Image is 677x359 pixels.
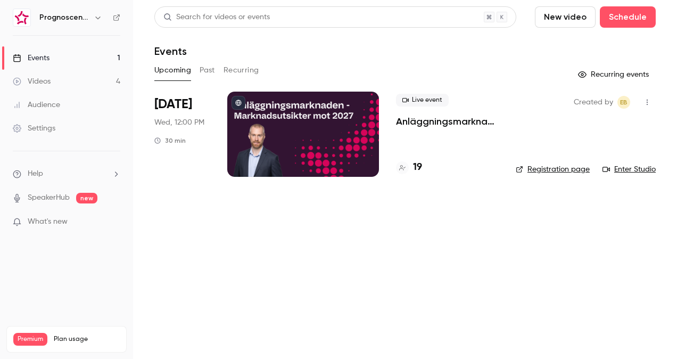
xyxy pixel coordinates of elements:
a: 19 [396,160,422,175]
h6: Prognoscentret | Powered by Hubexo [39,12,89,23]
button: Schedule [600,6,656,28]
li: help-dropdown-opener [13,168,120,179]
a: Anläggningsmarknaden: Marknadsutsikter mot 2027 [396,115,499,128]
span: [DATE] [154,96,192,113]
span: Help [28,168,43,179]
span: Created by [574,96,613,109]
img: Prognoscentret | Powered by Hubexo [13,9,30,26]
h1: Events [154,45,187,58]
div: 30 min [154,136,186,145]
div: Settings [13,123,55,134]
button: Upcoming [154,62,191,79]
a: Enter Studio [602,164,656,175]
button: Past [200,62,215,79]
button: Recurring [224,62,259,79]
span: Premium [13,333,47,346]
span: Live event [396,94,449,107]
span: Wed, 12:00 PM [154,117,204,128]
a: Registration page [516,164,590,175]
div: Audience [13,100,60,110]
div: Search for videos or events [163,12,270,23]
span: Plan usage [54,335,120,344]
button: Recurring events [573,66,656,83]
span: new [76,193,97,203]
span: What's new [28,216,68,227]
span: EB [620,96,628,109]
button: New video [535,6,596,28]
iframe: Noticeable Trigger [108,217,120,227]
div: Sep 17 Wed, 12:00 PM (Europe/Stockholm) [154,92,210,177]
span: Emelie Bratt [617,96,630,109]
div: Events [13,53,49,63]
div: Videos [13,76,51,87]
h4: 19 [413,160,422,175]
a: SpeakerHub [28,192,70,203]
